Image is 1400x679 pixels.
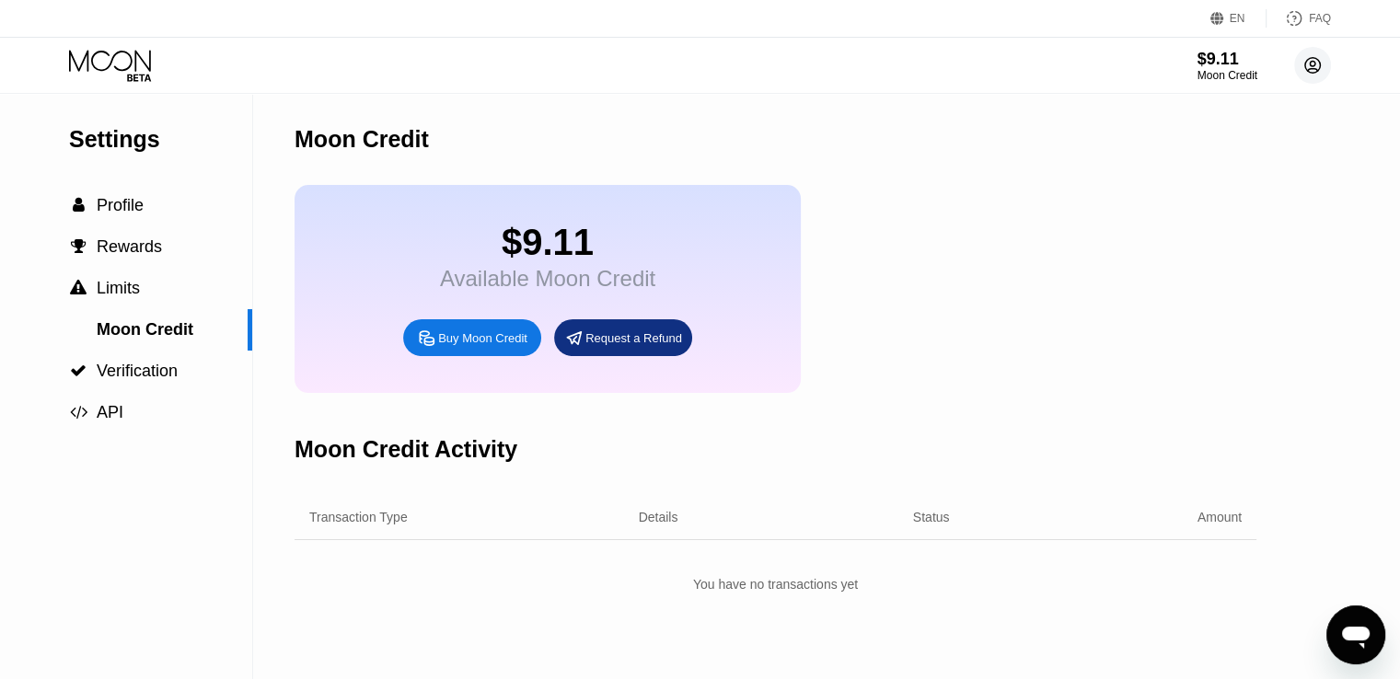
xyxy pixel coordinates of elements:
span: API [97,403,123,421]
div: You have no transactions yet [295,568,1256,601]
span:  [70,404,87,420]
div: Details [639,510,678,524]
span: Profile [97,196,144,214]
div: Buy Moon Credit [403,319,541,356]
span: Moon Credit [97,320,193,339]
div:  [69,197,87,213]
div: $9.11 [440,222,655,263]
div: Settings [69,126,252,153]
div: EN [1230,12,1245,25]
div: Request a Refund [554,319,692,356]
div: Amount [1198,510,1242,524]
span:  [70,280,87,296]
div: Transaction Type [309,510,408,524]
div: Request a Refund [585,330,682,346]
div: Buy Moon Credit [438,330,527,346]
div: Moon Credit [1198,69,1257,82]
div:  [69,238,87,255]
span: Rewards [97,237,162,256]
div:  [69,280,87,296]
div: FAQ [1309,12,1331,25]
div: Moon Credit [295,126,429,153]
span:  [73,197,85,213]
div:  [69,404,87,420]
iframe: زر إطلاق نافذة المراسلة [1326,605,1385,664]
div: $9.11 [1198,50,1257,69]
span:  [71,238,87,255]
span: Verification [97,362,178,380]
div: Status [913,510,950,524]
div: EN [1210,9,1267,28]
div: Available Moon Credit [440,266,655,292]
span: Limits [97,279,140,297]
div: FAQ [1267,9,1331,28]
div: Moon Credit Activity [295,436,517,463]
div:  [69,363,87,379]
span:  [70,363,87,379]
div: $9.11Moon Credit [1198,50,1257,82]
